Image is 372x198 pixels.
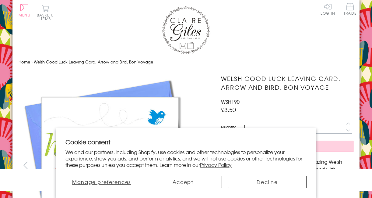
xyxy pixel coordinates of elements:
[37,5,54,20] button: Basket0 items
[65,138,306,146] h2: Cookie consent
[200,161,232,168] a: Privacy Policy
[221,74,353,92] h1: Welsh Good Luck Leaving Card, Arrow and Bird, Bon Voyage
[65,176,138,188] button: Manage preferences
[221,98,240,105] span: WSH190
[40,12,54,21] span: 0 items
[344,3,356,16] a: Trade
[162,6,210,54] img: Claire Giles Greetings Cards
[19,12,30,18] span: Menu
[65,149,306,168] p: We and our partners, including Shopify, use cookies and other technologies to personalize your ex...
[228,176,306,188] button: Decline
[19,4,30,17] button: Menu
[72,178,131,185] span: Manage preferences
[144,176,222,188] button: Accept
[221,124,236,130] label: Quantity
[221,105,236,114] span: £3.50
[31,59,33,65] span: ›
[19,59,30,65] a: Home
[34,59,153,65] span: Welsh Good Luck Leaving Card, Arrow and Bird, Bon Voyage
[19,56,353,68] nav: breadcrumbs
[344,3,356,15] span: Trade
[321,3,335,15] a: Log In
[19,158,32,172] button: prev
